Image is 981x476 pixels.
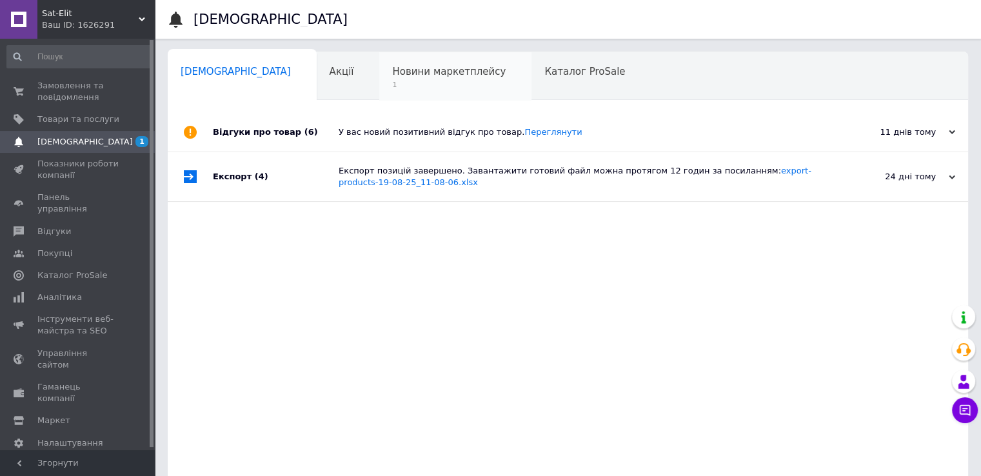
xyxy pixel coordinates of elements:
span: [DEMOGRAPHIC_DATA] [37,136,133,148]
span: Показники роботи компанії [37,158,119,181]
span: Каталог ProSale [544,66,625,77]
span: Sat-Elit [42,8,139,19]
h1: [DEMOGRAPHIC_DATA] [193,12,348,27]
div: 11 днів тому [826,126,955,138]
input: Пошук [6,45,152,68]
span: Покупці [37,248,72,259]
span: Гаманець компанії [37,381,119,404]
span: [DEMOGRAPHIC_DATA] [181,66,291,77]
button: Чат з покупцем [952,397,978,423]
span: Замовлення та повідомлення [37,80,119,103]
div: У вас новий позитивний відгук про товар. [339,126,826,138]
span: Маркет [37,415,70,426]
span: Акції [330,66,354,77]
span: 1 [135,136,148,147]
a: Переглянути [524,127,582,137]
div: Експорт [213,152,339,201]
span: Інструменти веб-майстра та SEO [37,313,119,337]
div: Експорт позицій завершено. Завантажити готовий файл можна протягом 12 годин за посиланням: [339,165,826,188]
span: Управління сайтом [37,348,119,371]
div: Відгуки про товар [213,113,339,152]
span: Каталог ProSale [37,270,107,281]
div: 24 дні тому [826,171,955,183]
span: Товари та послуги [37,114,119,125]
a: export-products-19-08-25_11-08-06.xlsx [339,166,811,187]
span: Налаштування [37,437,103,449]
div: Ваш ID: 1626291 [42,19,155,31]
span: (6) [304,127,318,137]
span: (4) [255,172,268,181]
span: Новини маркетплейсу [392,66,506,77]
span: Аналітика [37,292,82,303]
span: Панель управління [37,192,119,215]
span: Відгуки [37,226,71,237]
span: 1 [392,80,506,90]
